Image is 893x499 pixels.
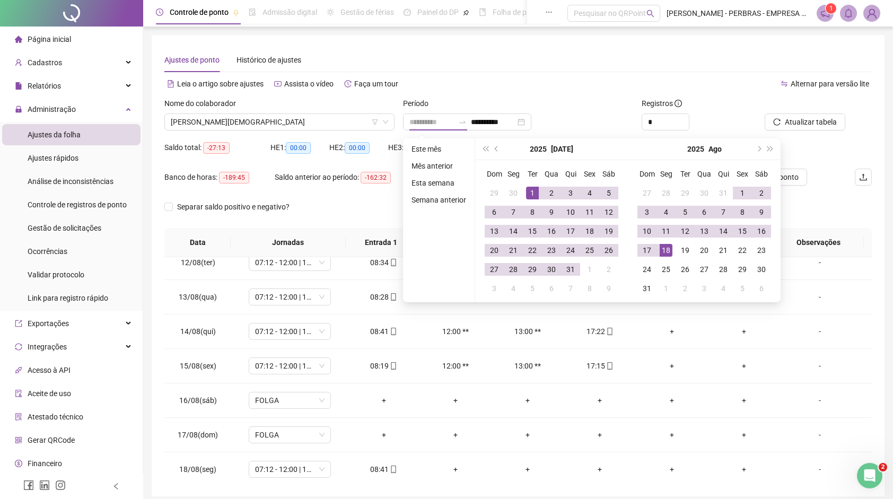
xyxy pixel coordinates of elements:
span: Ajustes da folha [28,130,81,139]
span: export [15,320,22,327]
div: 10 [641,225,653,238]
div: 25 [583,244,596,257]
div: 29 [488,187,501,199]
span: -27:13 [203,142,230,154]
span: info-circle [675,100,682,107]
span: lock [15,106,22,113]
td: 2025-07-11 [580,203,599,222]
td: 2025-09-05 [733,279,752,298]
div: 20 [698,244,711,257]
td: 2025-08-04 [504,279,523,298]
div: 11 [583,206,596,218]
th: Qui [714,164,733,183]
td: 2025-07-02 [542,183,561,203]
th: Qua [695,164,714,183]
div: 11 [660,225,672,238]
span: qrcode [15,436,22,444]
td: 2025-08-22 [733,241,752,260]
td: 2025-07-29 [523,260,542,279]
button: super-prev-year [479,138,491,160]
div: 30 [698,187,711,199]
td: 2025-07-30 [542,260,561,279]
button: Atualizar tabela [765,113,845,130]
span: Ocorrências [28,247,67,256]
td: 2025-08-26 [676,260,695,279]
div: 6 [698,206,711,218]
div: 7 [564,282,577,295]
td: 2025-08-01 [580,260,599,279]
th: Seg [656,164,676,183]
div: 31 [641,282,653,295]
div: 8 [526,206,539,218]
div: 6 [755,282,768,295]
td: 2025-08-09 [599,279,618,298]
span: UNALDO DE JESUS SANTOS [171,114,388,130]
span: Cadastros [28,58,62,67]
div: 3 [488,282,501,295]
td: 2025-09-02 [676,279,695,298]
button: next-year [752,138,764,160]
span: Exportações [28,319,69,328]
span: 1 [829,5,833,12]
td: 2025-08-29 [733,260,752,279]
label: Nome do colaborador [164,98,243,109]
span: Gestão de férias [340,8,394,16]
div: 3 [698,282,711,295]
td: 2025-07-06 [485,203,504,222]
div: 2 [545,187,558,199]
span: dashboard [404,8,411,16]
th: Data [164,228,231,257]
div: 08:28 [356,291,412,303]
div: HE 2: [329,142,388,154]
td: 2025-07-22 [523,241,542,260]
div: 7 [507,206,520,218]
div: 5 [526,282,539,295]
div: 4 [660,206,672,218]
div: 5 [736,282,749,295]
span: api [15,366,22,374]
td: 2025-08-06 [542,279,561,298]
td: 2025-07-08 [523,203,542,222]
div: 20 [488,244,501,257]
span: 12/08(ter) [181,258,215,267]
td: 2025-07-23 [542,241,561,260]
div: 24 [641,263,653,276]
span: Ajustes rápidos [28,154,78,162]
span: Faça um tour [354,80,398,88]
div: 17 [564,225,577,238]
div: 12 [679,225,691,238]
div: 15 [526,225,539,238]
div: 28 [717,263,730,276]
iframe: Intercom live chat [857,463,882,488]
td: 2025-08-30 [752,260,771,279]
div: 6 [488,206,501,218]
span: Folha de pagamento [493,8,561,16]
td: 2025-07-31 [561,260,580,279]
th: Sex [580,164,599,183]
span: book [479,8,486,16]
div: 16 [545,225,558,238]
td: 2025-07-07 [504,203,523,222]
span: Controle de ponto [170,8,229,16]
div: 9 [755,206,768,218]
span: [PERSON_NAME] - PERBRAS - EMPRESA BRASILEIRA DE PERFURAÇÕES LTDA [667,7,810,19]
span: search [646,10,654,17]
div: 8 [583,282,596,295]
div: HE 3: [388,142,447,154]
li: Mês anterior [407,160,470,172]
td: 2025-08-05 [676,203,695,222]
td: 2025-08-03 [485,279,504,298]
span: Administração [28,105,76,113]
div: 9 [602,282,615,295]
div: 29 [526,263,539,276]
td: 2025-08-12 [676,222,695,241]
span: file-text [167,80,174,87]
span: -162:32 [361,172,391,183]
div: HE 1: [270,142,329,154]
span: Validar protocolo [28,270,84,279]
span: Acesso à API [28,366,71,374]
button: month panel [708,138,722,160]
div: 12 [602,206,615,218]
div: 15 [736,225,749,238]
th: Observações [773,228,864,257]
